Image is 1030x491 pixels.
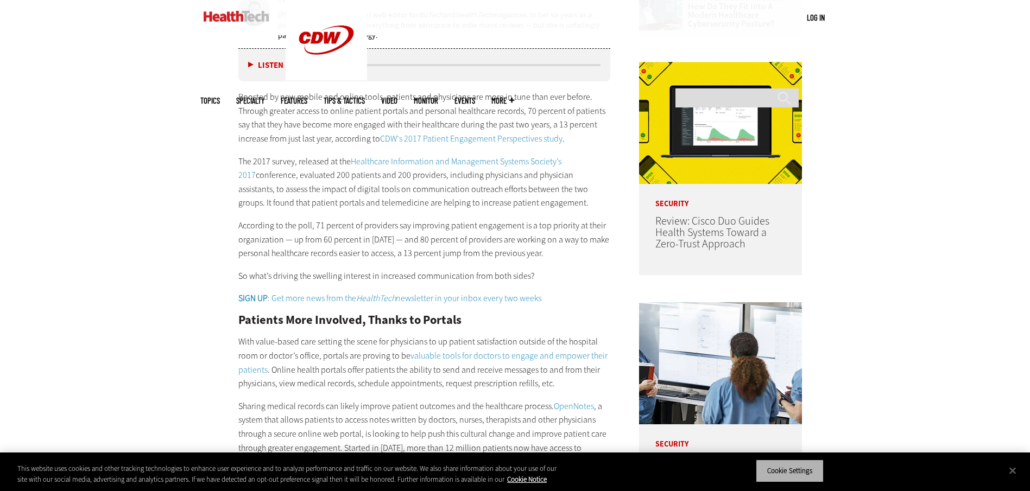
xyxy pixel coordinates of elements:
span: Specialty [236,97,264,105]
a: MonITor [414,97,438,105]
a: Healthcare Information and Management Systems Society’s 2017 [238,156,561,181]
p: So what’s driving the swelling interest in increased communication from both sides? [238,269,611,283]
img: Cisco Duo [639,62,802,184]
p: With value-based care setting the scene for physicians to up patient satisfaction outside of the ... [238,335,611,390]
a: CDW's 2017 Patient Engagement Perspectives study [380,133,563,144]
a: Video [381,97,397,105]
a: Events [454,97,475,105]
em: HealthTech [356,292,396,304]
a: valuable tools for doctors to engage and empower their patients [238,350,608,375]
p: Security [639,184,802,208]
p: The 2017 survey, released at the conference, evaluated 200 patients and 200 providers, including ... [238,155,611,210]
span: More [491,97,514,105]
a: More information about your privacy [507,475,547,484]
p: Security [639,424,802,448]
a: OpenNotes [554,400,594,412]
a: Review: Cisco Duo Guides Health Systems Toward a Zero-Trust Approach [655,214,769,251]
h2: Patients More Involved, Thanks to Portals [238,314,611,326]
button: Cookie Settings [756,460,824,482]
span: Topics [200,97,220,105]
p: According to the poll, 71 percent of providers say improving patient engagement is a top priority... [238,219,611,260]
div: User menu [807,12,825,23]
p: Sharing medical records can likely improve patient outcomes and the healthcare process. , a syste... [238,399,611,469]
a: Features [281,97,307,105]
a: CDW [286,72,367,83]
button: Close [1001,458,1025,482]
div: This website uses cookies and other tracking technologies to enhance user experience and to analy... [17,463,566,484]
img: Home [204,11,269,22]
a: SIGN UP: Get more news from theHealthTechnewsletter in your inbox every two weeks [238,292,541,304]
strong: SIGN UP [238,292,268,304]
a: Log in [807,12,825,22]
img: Doctors reviewing information boards [639,302,802,424]
a: Tips & Tactics [324,97,365,105]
